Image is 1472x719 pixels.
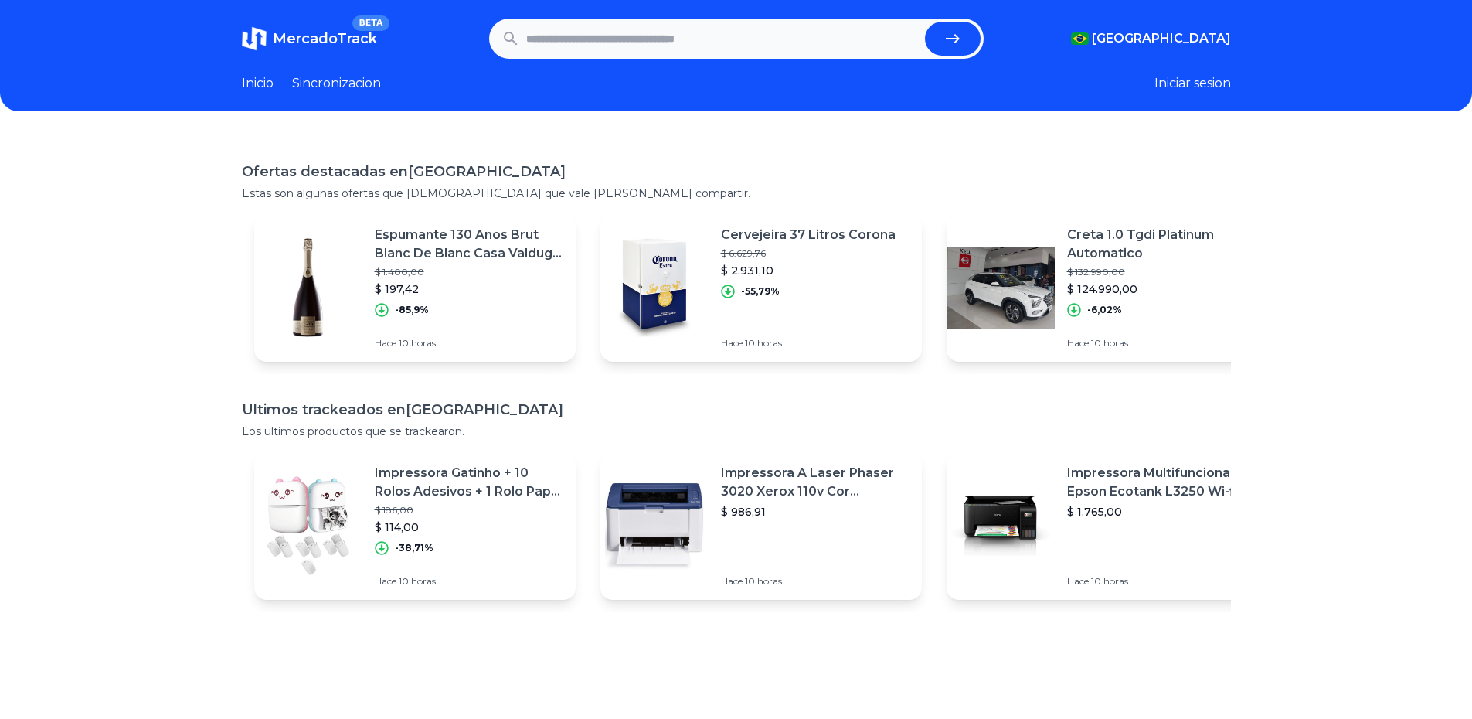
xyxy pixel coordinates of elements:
[254,452,576,600] a: Featured imageImpressora Gatinho + 10 Rolos Adesivos + 1 Rolo Papel Brinde$ 186,00$ 114,00-38,71%...
[947,233,1055,342] img: Featured image
[375,281,563,297] p: $ 197,42
[600,213,922,362] a: Featured imageCervejeira 37 Litros Corona$ 6.629,76$ 2.931,10-55,79%Hace 10 horas
[1087,304,1122,316] p: -6,02%
[375,464,563,501] p: Impressora Gatinho + 10 Rolos Adesivos + 1 Rolo Papel Brinde
[352,15,389,31] span: BETA
[242,399,1231,421] h1: Ultimos trackeados en [GEOGRAPHIC_DATA]
[375,504,563,516] p: $ 186,00
[375,337,563,349] p: Hace 10 horas
[254,472,362,580] img: Featured image
[721,504,909,520] p: $ 986,91
[721,226,896,244] p: Cervejeira 37 Litros Corona
[1067,281,1256,297] p: $ 124.990,00
[292,74,381,93] a: Sincronizacion
[1071,32,1089,45] img: Brasil
[395,542,433,554] p: -38,71%
[600,452,922,600] a: Featured imageImpressora A Laser Phaser 3020 Xerox 110v Cor [PERSON_NAME]$ 986,91Hace 10 horas
[600,472,709,580] img: Featured image
[375,575,563,588] p: Hace 10 horas
[273,30,377,47] span: MercadoTrack
[1154,74,1231,93] button: Iniciar sesion
[1067,504,1256,520] p: $ 1.765,00
[242,26,377,51] a: MercadoTrackBETA
[242,161,1231,182] h1: Ofertas destacadas en [GEOGRAPHIC_DATA]
[721,464,909,501] p: Impressora A Laser Phaser 3020 Xerox 110v Cor [PERSON_NAME]
[1067,575,1256,588] p: Hace 10 horas
[947,213,1268,362] a: Featured imageCreta 1.0 Tgdi Platinum Automatico$ 132.990,00$ 124.990,00-6,02%Hace 10 horas
[242,424,1231,439] p: Los ultimos productos que se trackearon.
[375,266,563,278] p: $ 1.400,00
[254,213,576,362] a: Featured imageEspumante 130 Anos Brut Blanc De Blanc Casa Valduga 750ml$ 1.400,00$ 197,42-85,9%Ha...
[741,285,780,298] p: -55,79%
[375,520,563,535] p: $ 114,00
[721,337,896,349] p: Hace 10 horas
[242,74,274,93] a: Inicio
[1067,464,1256,501] p: Impressora Multifuncional Epson Ecotank L3250 Wi-fi Bivolt
[1092,29,1231,48] span: [GEOGRAPHIC_DATA]
[254,233,362,342] img: Featured image
[395,304,429,316] p: -85,9%
[1067,226,1256,263] p: Creta 1.0 Tgdi Platinum Automatico
[721,575,909,588] p: Hace 10 horas
[1067,266,1256,278] p: $ 132.990,00
[600,233,709,342] img: Featured image
[242,26,267,51] img: MercadoTrack
[375,226,563,263] p: Espumante 130 Anos Brut Blanc De Blanc Casa Valduga 750ml
[947,472,1055,580] img: Featured image
[242,186,1231,201] p: Estas son algunas ofertas que [DEMOGRAPHIC_DATA] que vale [PERSON_NAME] compartir.
[947,452,1268,600] a: Featured imageImpressora Multifuncional Epson Ecotank L3250 Wi-fi Bivolt$ 1.765,00Hace 10 horas
[721,263,896,278] p: $ 2.931,10
[1071,29,1231,48] button: [GEOGRAPHIC_DATA]
[1067,337,1256,349] p: Hace 10 horas
[721,247,896,260] p: $ 6.629,76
